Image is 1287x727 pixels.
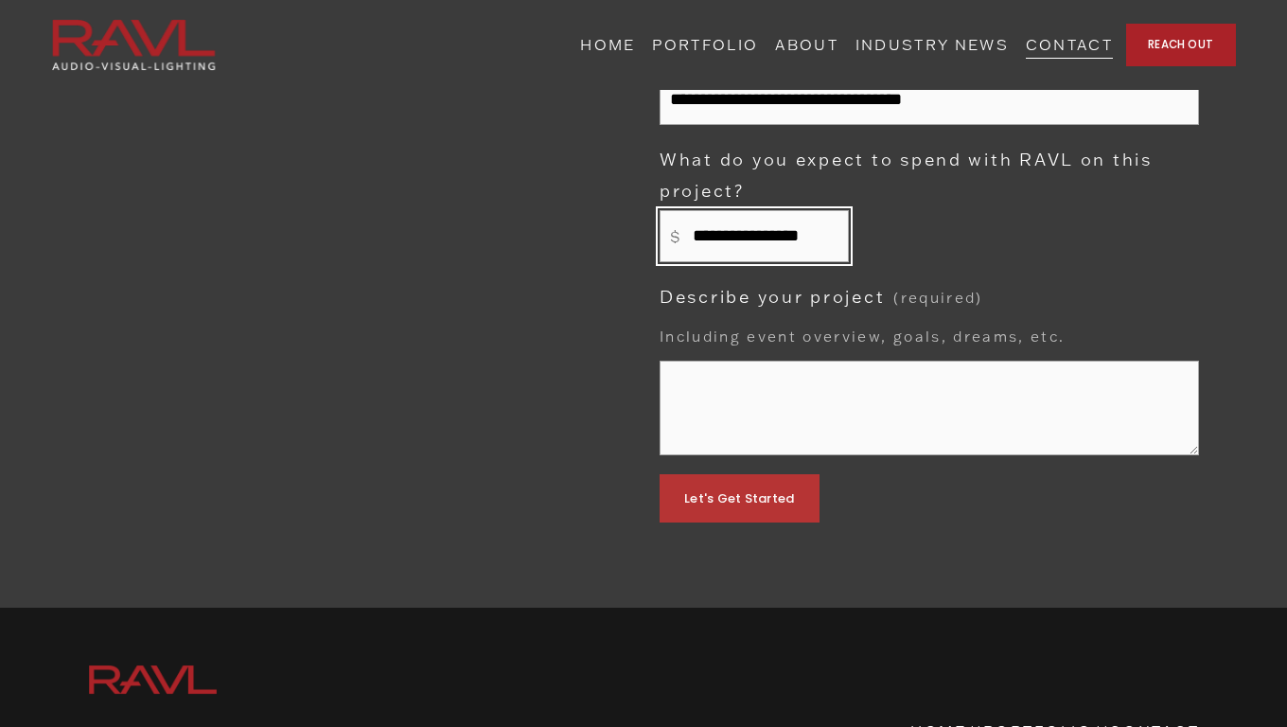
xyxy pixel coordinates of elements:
[660,281,885,312] span: Describe your project
[660,474,820,523] button: Let's Get StartedLet's Get Started
[652,30,758,60] a: PORTFOLIO
[855,30,1009,60] a: INDUSTRY NEWS
[660,315,1200,357] p: Including event overview, goals, dreams, etc.
[775,30,838,60] a: ABOUT
[660,144,1200,206] span: What do you expect to spend with RAVL on this project?
[580,30,635,60] a: HOME
[893,284,982,310] span: (required)
[684,489,794,507] span: Let's Get Started
[1026,30,1113,60] a: CONTACT
[1126,24,1236,66] a: REACH OUT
